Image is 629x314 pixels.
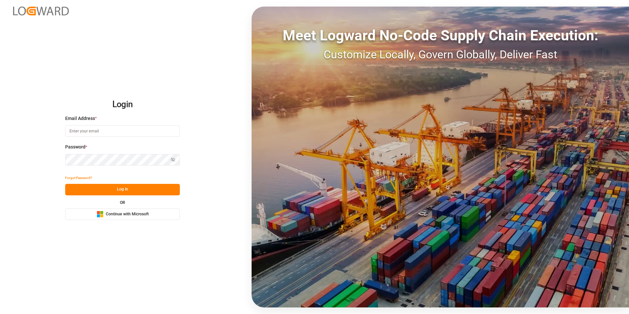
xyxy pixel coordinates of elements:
[65,94,180,115] h2: Login
[65,184,180,195] button: Log In
[65,125,180,137] input: Enter your email
[120,201,125,205] small: OR
[13,7,69,15] img: Logward_new_orange.png
[65,172,92,184] button: Forgot Password?
[65,144,86,150] span: Password
[65,208,180,220] button: Continue with Microsoft
[106,211,149,217] span: Continue with Microsoft
[252,25,629,46] div: Meet Logward No-Code Supply Chain Execution:
[252,46,629,63] div: Customize Locally, Govern Globally, Deliver Fast
[65,115,95,122] span: Email Address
